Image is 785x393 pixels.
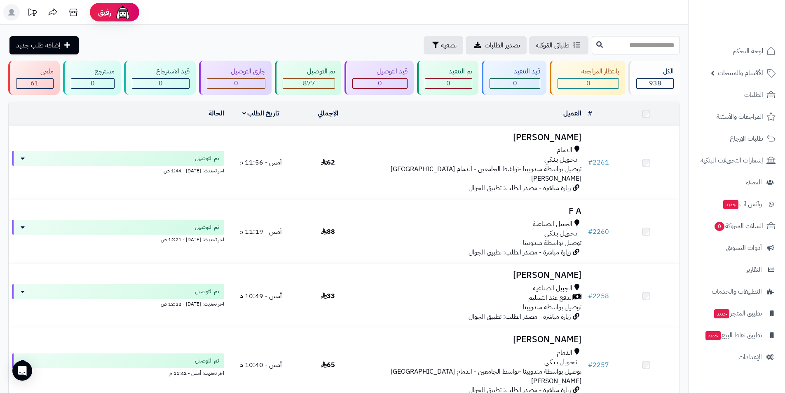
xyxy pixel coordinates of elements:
[273,61,343,95] a: تم التوصيل 877
[523,238,581,248] span: توصيل بواسطة مندوبينا
[713,308,762,319] span: تطبيق المتجر
[586,78,591,88] span: 0
[16,79,53,88] div: 61
[536,40,569,50] span: طلباتي المُوكلة
[738,351,762,363] span: الإعدادات
[588,158,609,167] a: #2261
[485,40,520,50] span: تصدير الطلبات
[12,166,224,174] div: اخر تحديث: [DATE] - 1:44 ص
[195,357,219,365] span: تم التوصيل
[132,79,189,88] div: 0
[239,360,282,370] span: أمس - 10:40 م
[61,61,123,95] a: مسترجع 0
[694,107,780,127] a: المراجعات والأسئلة
[701,155,763,166] span: إشعارات التحويلات البنكية
[391,367,581,386] span: توصيل بواسطة مندوبينا -نواشط الجامعين - الدمام [GEOGRAPHIC_DATA][PERSON_NAME]
[283,79,335,88] div: 877
[636,67,674,76] div: الكل
[195,154,219,162] span: تم التوصيل
[353,79,407,88] div: 0
[588,360,609,370] a: #2257
[12,299,224,308] div: اخر تحديث: [DATE] - 12:22 ص
[544,358,577,367] span: تـحـويـل بـنـكـي
[563,108,581,118] a: العميل
[469,183,571,193] span: زيارة مباشرة - مصدر الطلب: تطبيق الجوال
[425,67,473,76] div: تم التنفيذ
[723,200,738,209] span: جديد
[490,79,540,88] div: 0
[391,164,581,184] span: توصيل بواسطة مندوبينا -نواشط الجامعين - الدمام [GEOGRAPHIC_DATA][PERSON_NAME]
[533,284,572,293] span: الجبيل الصناعية
[239,291,282,301] span: أمس - 10:49 م
[365,335,581,344] h3: [PERSON_NAME]
[12,361,32,381] div: Open Intercom Messenger
[557,146,572,155] span: الدمام
[694,347,780,367] a: الإعدادات
[730,133,763,144] span: طلبات الإرجاع
[343,61,415,95] a: قيد التوصيل 0
[714,309,729,318] span: جديد
[209,108,224,118] a: الحالة
[533,219,572,229] span: الجبيل الصناعية
[239,227,282,237] span: أمس - 11:19 م
[558,67,619,76] div: بانتظار المراجعة
[12,235,224,243] div: اخر تحديث: [DATE] - 12:21 ص
[321,291,335,301] span: 33
[557,348,572,358] span: الدمام
[714,220,763,232] span: السلات المتروكة
[694,304,780,323] a: تطبيق المتجرجديد
[523,302,581,312] span: توصيل بواسطة مندوبينا
[424,36,463,54] button: تصفية
[705,329,762,341] span: تطبيق نقاط البيع
[234,78,238,88] span: 0
[649,78,661,88] span: 938
[548,61,627,95] a: بانتظار المراجعة 0
[159,78,163,88] span: 0
[352,67,408,76] div: قيد التوصيل
[694,151,780,170] a: إشعارات التحويلات البنكية
[729,23,777,40] img: logo-2.png
[365,207,581,216] h3: F A
[132,67,190,76] div: قيد الاسترجاع
[239,158,282,167] span: أمس - 11:56 م
[207,79,265,88] div: 0
[717,111,763,122] span: المراجعات والأسئلة
[242,108,280,118] a: تاريخ الطلب
[378,78,382,88] span: 0
[627,61,682,95] a: الكل938
[115,4,131,21] img: ai-face.png
[588,227,609,237] a: #2260
[694,238,780,258] a: أدوات التسويق
[283,67,335,76] div: تم التوصيل
[490,67,540,76] div: قيد التنفيذ
[513,78,517,88] span: 0
[529,36,588,54] a: طلباتي المُوكلة
[746,264,762,275] span: التقارير
[744,89,763,101] span: الطلبات
[694,260,780,280] a: التقارير
[588,291,593,301] span: #
[22,4,42,23] a: تحديثات المنصة
[321,227,335,237] span: 88
[544,155,577,165] span: تـحـويـل بـنـكـي
[694,325,780,345] a: تطبيق نقاط البيعجديد
[16,67,54,76] div: ملغي
[705,331,721,340] span: جديد
[321,360,335,370] span: 65
[16,40,61,50] span: إضافة طلب جديد
[9,36,79,54] a: إضافة طلب جديد
[480,61,548,95] a: قيد التنفيذ 0
[746,176,762,188] span: العملاء
[694,172,780,192] a: العملاء
[365,133,581,142] h3: [PERSON_NAME]
[588,158,593,167] span: #
[7,61,61,95] a: ملغي 61
[71,79,115,88] div: 0
[197,61,274,95] a: جاري التوصيل 0
[12,368,224,377] div: اخر تحديث: أمس - 11:42 م
[694,282,780,301] a: التطبيقات والخدمات
[195,223,219,231] span: تم التوصيل
[425,79,472,88] div: 0
[466,36,527,54] a: تصدير الطلبات
[588,291,609,301] a: #2258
